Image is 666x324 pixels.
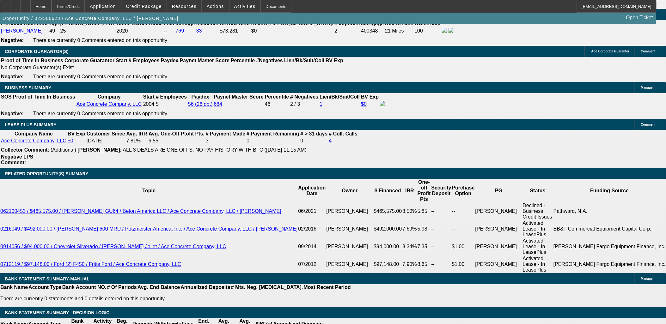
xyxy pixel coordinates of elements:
a: Ace Concrete Company, LLC [76,101,142,107]
b: Paydex [161,58,179,63]
span: Credit Package [126,4,162,9]
span: There are currently 0 Comments entered on this opportunity [33,111,167,116]
button: Resources [167,0,201,12]
td: 7.90% [402,255,417,273]
td: 100 [414,27,441,34]
p: There are currently 0 statements and 0 details entered on this opportunity [0,296,351,302]
b: # Employees [156,94,187,99]
b: Start [143,94,155,99]
td: $73,281 [219,27,250,34]
b: #Negatives [256,58,283,63]
span: Comment [641,50,656,53]
td: -- [431,202,452,220]
b: Collector Comment: [1,147,49,153]
td: [PERSON_NAME] [475,220,522,238]
th: Bank Account NO. [62,284,107,291]
img: facebook-icon.png [380,101,385,106]
a: Open Ticket [624,12,656,23]
span: 5 [156,101,159,107]
span: Actions [207,4,224,9]
b: Company Name [15,131,53,136]
th: PG [475,179,522,202]
td: $97,148.00 [374,255,402,273]
button: Activities [229,0,260,12]
td: 3 [205,138,246,144]
td: 6.55 [148,138,205,144]
th: Avg. End Balance [137,284,180,291]
span: Resources [172,4,197,9]
td: [PERSON_NAME] [475,255,522,273]
td: 7.81% [126,138,148,144]
td: [PERSON_NAME] [326,202,374,220]
td: 8.65 [417,255,431,273]
th: Proof of Time In Business [13,94,76,100]
img: linkedin-icon.png [449,28,454,33]
a: $0 [68,138,73,143]
b: Percentile [231,58,255,63]
td: 400348 [361,27,384,34]
td: 5.98 [417,220,431,238]
td: 0 [246,138,299,144]
a: -- [164,28,168,33]
b: # Coll. Calls [329,131,358,136]
td: 7.35 [417,238,431,255]
td: $492,000.00 [374,220,402,238]
td: -- [452,220,475,238]
td: 07/2012 [298,255,326,273]
b: Negative: [1,74,24,79]
span: Bank Statement Summary - Decision Logic [5,310,110,315]
div: 46 [265,101,289,107]
span: RELATED OPPORTUNITY(S) SUMMARY [5,171,88,176]
b: [PERSON_NAME]: [77,147,122,153]
span: CORPORATE GUARANTOR(S) [5,49,69,54]
b: BV Exp [326,58,343,63]
a: 33 [196,28,202,33]
span: LEASE PLUS SUMMARY [5,122,57,127]
th: One-off Profit Pts [417,179,431,202]
td: $465,575.00 [374,202,402,220]
td: 0 [300,138,328,144]
a: $0 [361,101,367,107]
td: [DATE] [86,138,125,144]
th: Purchase Option [452,179,475,202]
span: Manage [641,277,653,280]
td: 5.85 [417,202,431,220]
td: [PERSON_NAME] [326,220,374,238]
td: Wells Fargo Equipment Finance, Inc. [553,238,666,255]
td: Activated Lease - In LeasePlus [522,238,553,255]
th: Proof of Time In Business [1,57,64,64]
th: Status [522,179,553,202]
b: Company [98,94,121,99]
a: 56 (26 dbt) [188,101,212,107]
b: # Payment Remaining [247,131,299,136]
span: Comment [641,123,656,126]
b: Start [116,58,127,63]
th: $ Financed [374,179,402,202]
td: $94,000.00 [374,238,402,255]
td: $1.00 [452,255,475,273]
span: (Additional) [51,147,76,153]
td: Wells Fargo Equipment Finance, Inc. [553,255,666,273]
a: 684 [214,101,222,107]
a: 0914056 / $94,000.00 / Chevrolet Silverado / [PERSON_NAME] Joliet / Ace Concrete Company, LLC [0,244,226,249]
b: Corporate Guarantor [64,58,114,63]
div: 2 / 3 [290,101,318,107]
span: 2020 [117,28,128,33]
b: Avg. IRR [126,131,147,136]
th: Application Date [298,179,326,202]
b: Paynet Master Score [214,94,263,99]
th: SOS [1,94,12,100]
b: Customer Since [87,131,125,136]
span: There are currently 0 Comments entered on this opportunity [33,74,167,79]
th: Account Type [28,284,62,291]
td: [PERSON_NAME] [326,238,374,255]
a: 4 [329,138,332,143]
button: Application [85,0,120,12]
span: ALL 3 DEALS ARE ONE OFFS, NO PAY HISTORY WITH BFC ([DATE] 11:15 AM) [123,147,307,153]
td: Declined - Business Credit Issues [522,202,553,220]
td: $1.00 [452,238,475,255]
td: 09/2014 [298,238,326,255]
td: 06/2021 [298,202,326,220]
a: [PERSON_NAME] [1,28,43,33]
td: BB&T Commercial Equipment Capital Corp. [553,220,666,238]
